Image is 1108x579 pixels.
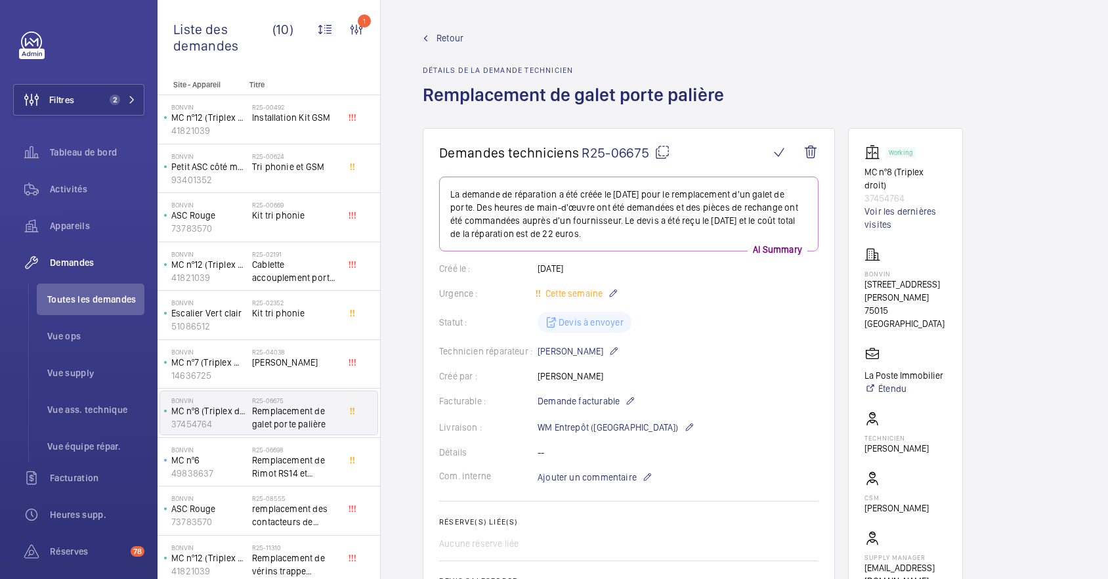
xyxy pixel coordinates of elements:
h2: R25-00492 [252,103,339,111]
p: 49838637 [171,467,247,480]
p: MC nº7 (Triplex milieu) [171,356,247,369]
p: Bonvin [171,446,247,454]
p: 37454764 [171,418,247,431]
p: Bonvin [171,494,247,502]
span: Ajouter un commentaire [538,471,637,484]
p: 93401352 [171,173,247,186]
span: Kit tri phonie [252,209,339,222]
span: R25-06675 [582,144,670,161]
p: 75015 [GEOGRAPHIC_DATA] [864,304,947,330]
p: Bonvin [171,103,247,111]
span: Toutes les demandes [47,293,144,306]
span: Vue supply [47,366,144,379]
p: ASC Rouge [171,502,247,515]
p: Petit ASC côté mc6 NR9 [171,160,247,173]
p: AI Summary [748,243,807,256]
p: ASC Rouge [171,209,247,222]
p: Bonvin [171,152,247,160]
img: elevator.svg [864,144,885,160]
p: 73783570 [171,515,247,528]
span: Heures supp. [50,508,144,521]
p: MC nº12 (Triplex gauche) [171,551,247,565]
h2: R25-06698 [252,446,339,454]
span: Tri phonie et GSM [252,160,339,173]
h2: R25-04038 [252,348,339,356]
p: MC nº8 (Triplex droit) [864,165,947,192]
span: Tableau de bord [50,146,144,159]
p: WM Entrepôt ([GEOGRAPHIC_DATA]) [538,419,694,435]
p: 41821039 [171,271,247,284]
span: Remplacement de vérins trappe machinerie [252,551,339,578]
span: Cette semaine [543,288,603,299]
span: Vue ass. technique [47,403,144,416]
h2: R25-06675 [252,397,339,404]
span: Demandes [50,256,144,269]
span: Retour [437,32,463,45]
span: Réserves [50,545,125,558]
span: [PERSON_NAME] [252,356,339,369]
p: Site - Appareil [158,80,244,89]
h2: R25-02352 [252,299,339,307]
p: CSM [864,494,929,502]
span: Vue ops [47,330,144,343]
h2: Réserve(s) liée(s) [439,517,819,526]
h1: Remplacement de galet porte palière [423,83,732,128]
p: Escalier Vert clair [171,307,247,320]
span: Appareils [50,219,144,232]
p: Technicien [864,434,929,442]
p: Bonvin [864,270,947,278]
p: Bonvin [171,299,247,307]
p: Bonvin [171,250,247,258]
p: 41821039 [171,124,247,137]
span: Kit tri phonie [252,307,339,320]
p: MC nº12 (Triplex gauche) [171,258,247,271]
p: Supply manager [864,553,947,561]
a: Voir les dernières visites [864,205,947,231]
button: Filtres2 [13,84,144,116]
h2: R25-11310 [252,544,339,551]
p: [STREET_ADDRESS][PERSON_NAME] [864,278,947,304]
p: Titre [249,80,336,89]
p: MC nº6 [171,454,247,467]
p: 73783570 [171,222,247,235]
p: 37454764 [864,192,947,205]
span: Demande facturable [538,395,620,408]
span: 78 [131,546,144,557]
span: Remplacement de Rimot RS14 et bouton cabine [PERSON_NAME] [252,454,339,480]
p: 14636725 [171,369,247,382]
h2: R25-00624 [252,152,339,160]
h2: R25-02191 [252,250,339,258]
h2: Détails de la demande technicien [423,66,732,75]
span: Cablette accouplement porte palière -1 [252,258,339,284]
span: Vue équipe répar. [47,440,144,453]
h2: R25-00669 [252,201,339,209]
p: Bonvin [171,348,247,356]
p: 41821039 [171,565,247,578]
p: La demande de réparation a été créée le [DATE] pour le remplacement d'un galet de porte. Des heur... [450,188,807,240]
h2: R25-08555 [252,494,339,502]
span: 2 [110,95,120,105]
span: remplacement des contacteurs de montee [252,502,339,528]
p: La Poste Immobilier [864,369,943,382]
span: Demandes techniciens [439,144,579,161]
span: Liste des demandes [173,21,272,54]
a: Étendu [864,382,943,395]
span: Filtres [49,93,74,106]
p: MC nº8 (Triplex droit) [171,404,247,418]
span: Remplacement de galet porte palière [252,404,339,431]
p: [PERSON_NAME] [864,442,929,455]
span: Installation Kit GSM [252,111,339,124]
p: Bonvin [171,544,247,551]
p: [PERSON_NAME] [538,343,619,359]
p: Bonvin [171,201,247,209]
p: [PERSON_NAME] [864,502,929,515]
span: Activités [50,182,144,196]
p: 51086512 [171,320,247,333]
p: MC nº12 (Triplex gauche) [171,111,247,124]
p: Working [889,150,912,155]
p: Bonvin [171,397,247,404]
span: Facturation [50,471,144,484]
